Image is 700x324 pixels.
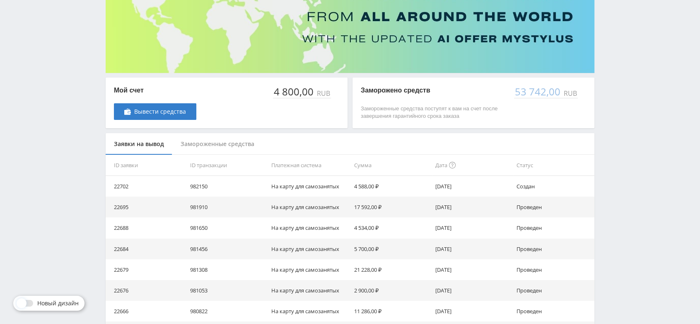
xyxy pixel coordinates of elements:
td: 4 534,00 ₽ [350,217,432,238]
span: Новый дизайн [37,300,79,307]
td: 4 588,00 ₽ [350,176,432,197]
td: 11 286,00 ₽ [350,301,432,322]
td: 21 228,00 ₽ [350,259,432,280]
p: Заморожено средств [361,86,506,95]
td: 22666 [106,301,187,322]
td: Проведен [513,280,594,301]
td: 22695 [106,197,187,217]
th: Статус [513,155,594,176]
td: На карту для самозанятых [268,301,350,322]
td: Проведен [513,217,594,238]
td: Проведен [513,301,594,322]
td: На карту для самозанятых [268,197,350,217]
td: На карту для самозанятых [268,176,350,197]
td: [DATE] [432,301,513,322]
td: [DATE] [432,197,513,217]
td: [DATE] [432,239,513,259]
th: Сумма [350,155,432,176]
td: 981053 [187,280,268,301]
th: Дата [432,155,513,176]
div: Заявки на вывод [106,133,172,155]
td: На карту для самозанятых [268,259,350,280]
p: Мой счет [114,86,196,95]
div: RUB [562,90,578,97]
td: На карту для самозанятых [268,239,350,259]
td: [DATE] [432,259,513,280]
td: 5 700,00 ₽ [350,239,432,259]
div: RUB [315,90,331,97]
td: [DATE] [432,176,513,197]
div: Замороженные средства [172,133,263,155]
td: Проведен [513,197,594,217]
td: 22684 [106,239,187,259]
p: Замороженные средства поступят к вам на счет после завершения гарантийного срока заказа [361,105,506,120]
span: Вывести средства [134,108,186,115]
td: Проведен [513,259,594,280]
td: [DATE] [432,280,513,301]
td: 980822 [187,301,268,322]
td: 981650 [187,217,268,238]
td: 981308 [187,259,268,280]
a: Вывести средства [114,103,196,120]
th: ID заявки [106,155,187,176]
td: 22679 [106,259,187,280]
div: 53 742,00 [514,86,562,97]
th: Платежная система [268,155,350,176]
td: 22688 [106,217,187,238]
td: 981456 [187,239,268,259]
td: 17 592,00 ₽ [350,197,432,217]
td: 981910 [187,197,268,217]
th: ID транзакции [187,155,268,176]
td: Проведен [513,239,594,259]
div: 4 800,00 [273,86,315,97]
td: На карту для самозанятых [268,280,350,301]
td: Создан [513,176,594,197]
td: 22702 [106,176,187,197]
td: 2 900,00 ₽ [350,280,432,301]
td: [DATE] [432,217,513,238]
td: 22676 [106,280,187,301]
td: На карту для самозанятых [268,217,350,238]
td: 982150 [187,176,268,197]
